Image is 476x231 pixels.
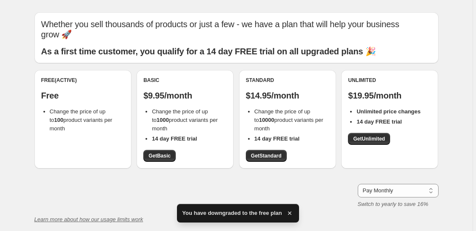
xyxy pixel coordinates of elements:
div: Free (Active) [41,77,125,84]
b: 14 day FREE trial [254,135,299,142]
a: GetUnlimited [348,133,390,145]
p: Whether you sell thousands of products or just a few - we have a plan that will help your busines... [41,19,432,39]
div: Standard [246,77,329,84]
b: 14 day FREE trial [356,118,402,125]
span: Change the price of up to product variants per month [152,108,218,132]
b: 100 [54,117,63,123]
p: $19.95/month [348,90,431,101]
span: Get Unlimited [353,135,385,142]
span: Change the price of up to product variants per month [50,108,112,132]
b: 10000 [259,117,274,123]
p: $9.95/month [143,90,227,101]
i: Switch to yearly to save 16% [358,201,428,207]
b: 14 day FREE trial [152,135,197,142]
a: GetBasic [143,150,176,162]
p: Free [41,90,125,101]
b: Unlimited price changes [356,108,420,115]
span: Get Standard [251,152,282,159]
span: Get Basic [148,152,171,159]
a: Learn more about how our usage limits work [34,216,143,223]
p: $14.95/month [246,90,329,101]
span: You have downgraded to the free plan [182,209,282,217]
b: As a first time customer, you qualify for a 14 day FREE trial on all upgraded plans 🎉 [41,47,376,56]
span: Change the price of up to product variants per month [254,108,323,132]
div: Unlimited [348,77,431,84]
b: 1000 [157,117,169,123]
div: Basic [143,77,227,84]
a: GetStandard [246,150,287,162]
